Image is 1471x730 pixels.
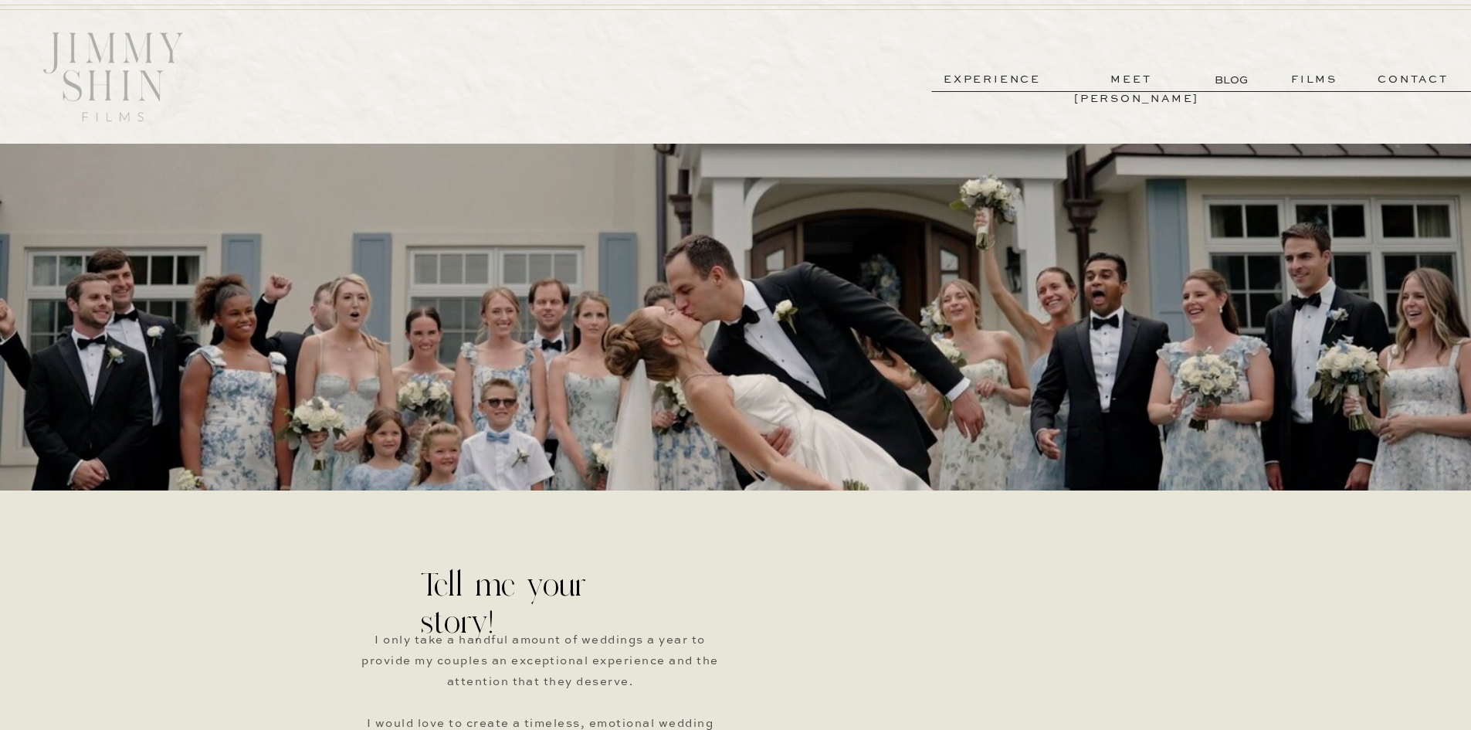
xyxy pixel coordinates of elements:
[1357,70,1469,88] a: contact
[1276,70,1352,88] a: films
[1074,70,1188,88] a: meet [PERSON_NAME]
[421,566,660,619] h1: Tell me your story!
[1215,71,1249,87] a: BLOG
[935,70,1049,88] a: experience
